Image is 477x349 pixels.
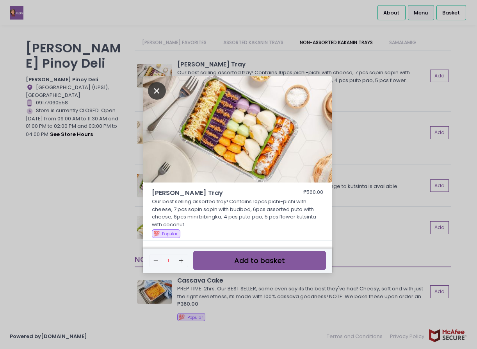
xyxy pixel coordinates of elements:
p: Our best selling assorted tray! Contains 10pcs pichi-pichi with cheese, 7 pcs sapin sapin with bu... [152,198,324,228]
button: Add to basket [193,251,326,270]
span: Popular [162,231,178,237]
button: Close [148,86,166,94]
span: 💯 [153,230,160,237]
img: Salu Salo Tray [143,76,332,183]
span: [PERSON_NAME] Tray [152,188,281,198]
div: ₱560.00 [303,188,323,198]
